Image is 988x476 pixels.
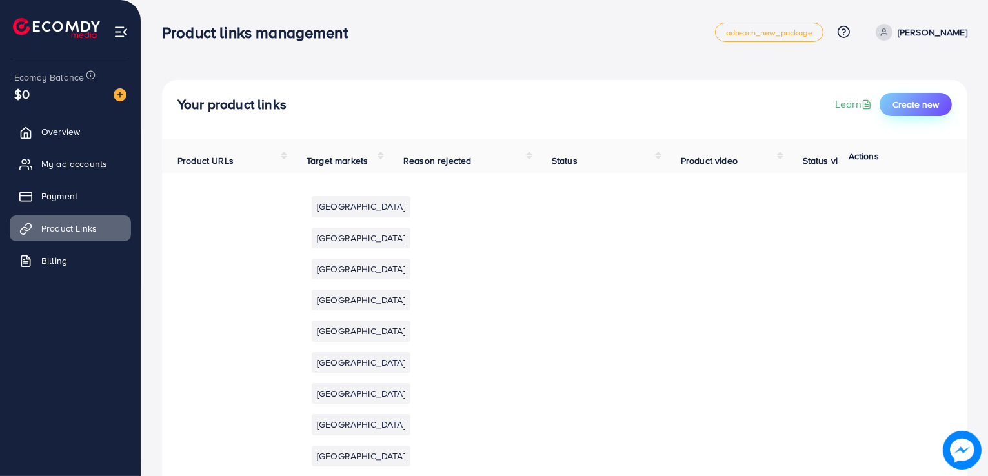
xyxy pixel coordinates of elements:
span: Billing [41,254,67,267]
button: Create new [880,93,952,116]
li: [GEOGRAPHIC_DATA] [312,446,410,466]
span: adreach_new_package [726,28,812,37]
li: [GEOGRAPHIC_DATA] [312,290,410,310]
a: Learn [835,97,874,112]
img: menu [114,25,128,39]
li: [GEOGRAPHIC_DATA] [312,196,410,217]
a: [PERSON_NAME] [871,24,967,41]
span: Target markets [307,154,368,167]
li: [GEOGRAPHIC_DATA] [312,383,410,404]
span: Status video [803,154,854,167]
p: [PERSON_NAME] [898,25,967,40]
a: adreach_new_package [715,23,823,42]
li: [GEOGRAPHIC_DATA] [312,321,410,341]
span: Reason rejected [403,154,471,167]
li: [GEOGRAPHIC_DATA] [312,259,410,279]
span: Product video [681,154,738,167]
span: Ecomdy Balance [14,71,84,84]
span: Status [552,154,578,167]
img: logo [13,18,100,38]
li: [GEOGRAPHIC_DATA] [312,414,410,435]
span: $0 [14,84,30,103]
span: Actions [849,150,879,163]
span: Product URLs [177,154,234,167]
li: [GEOGRAPHIC_DATA] [312,228,410,248]
a: Overview [10,119,131,144]
a: Billing [10,248,131,273]
a: My ad accounts [10,151,131,177]
span: My ad accounts [41,157,107,170]
li: [GEOGRAPHIC_DATA] [312,352,410,373]
h3: Product links management [162,23,358,42]
a: Product Links [10,215,131,241]
h4: Your product links [177,97,287,113]
img: image [114,88,126,101]
span: Product Links [41,222,97,235]
img: image [943,431,982,470]
span: Payment [41,190,77,203]
a: Payment [10,183,131,209]
span: Overview [41,125,80,138]
span: Create new [892,98,939,111]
